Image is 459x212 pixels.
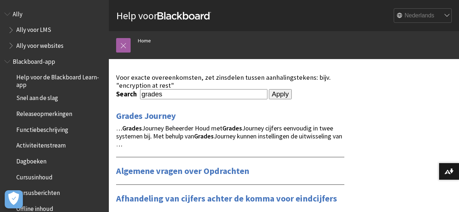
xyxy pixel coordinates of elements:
[13,8,22,18] span: Ally
[16,40,63,49] span: Ally voor websites
[16,24,51,34] span: Ally voor LMS
[222,124,242,132] strong: Grades
[16,187,60,197] span: Cursusberichten
[116,193,337,204] a: Afhandeling van cijfers achter de komma voor eindcijfers
[122,124,142,132] strong: Grades
[194,132,214,140] strong: Grades
[16,155,46,165] span: Dagboeken
[269,89,292,99] input: Apply
[16,71,104,88] span: Help voor de Blackboard Learn-app
[16,140,66,149] span: Activiteitenstream
[16,92,58,102] span: Snel aan de slag
[16,124,68,133] span: Functiebeschrijving
[116,90,139,98] label: Search
[116,165,249,177] a: Algemene vragen over Opdrachten
[116,124,342,148] span: … Journey Beheerder Houd met Journey cijfers eenvoudig in twee systemen bij. Met behulp van Journ...
[116,9,211,22] a: Help voorBlackboard
[138,36,151,45] a: Home
[157,12,211,20] strong: Blackboard
[16,108,72,117] span: Releaseopmerkingen
[116,110,176,122] a: Grades Journey
[4,8,104,52] nav: Book outline for Anthology Ally Help
[16,171,53,181] span: Cursusinhoud
[116,74,344,89] div: Voor exacte overeenkomsten, zet zinsdelen tussen aanhalingstekens: bijv. "encryption at rest"
[394,9,452,23] select: Site Language Selector
[13,55,55,65] span: Blackboard-app
[5,190,23,208] button: Open Preferences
